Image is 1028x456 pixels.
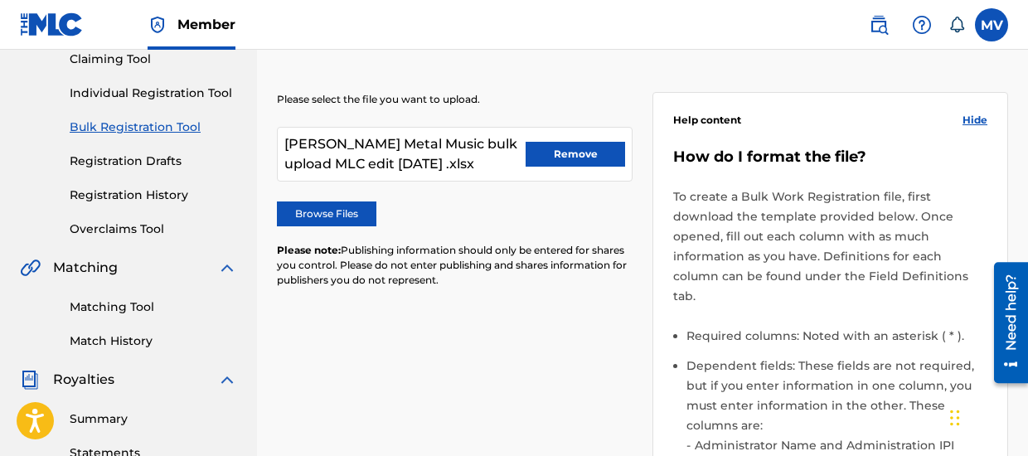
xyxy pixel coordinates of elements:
[70,85,237,102] a: Individual Registration Tool
[862,8,895,41] a: Public Search
[177,15,235,34] span: Member
[70,410,237,428] a: Summary
[70,119,237,136] a: Bulk Registration Tool
[70,332,237,350] a: Match History
[217,370,237,390] img: expand
[982,255,1028,392] iframe: Resource Center
[70,221,237,238] a: Overclaims Tool
[70,51,237,68] a: Claiming Tool
[53,370,114,390] span: Royalties
[963,113,987,128] span: Hide
[53,258,118,278] span: Matching
[277,201,376,226] label: Browse Files
[284,134,526,174] span: [PERSON_NAME] Metal Music bulk upload MLC edit [DATE] .xlsx
[945,376,1028,456] iframe: Chat Widget
[673,148,987,167] h5: How do I format the file?
[869,15,889,35] img: search
[686,326,987,356] li: Required columns: Noted with an asterisk ( * ).
[148,15,167,35] img: Top Rightsholder
[950,393,960,443] div: Drag
[20,258,41,278] img: Matching
[70,187,237,204] a: Registration History
[975,8,1008,41] div: User Menu
[673,113,741,128] span: Help content
[673,187,987,306] p: To create a Bulk Work Registration file, first download the template provided below. Once opened,...
[912,15,932,35] img: help
[905,8,938,41] div: Help
[277,243,633,288] p: Publishing information should only be entered for shares you control. Please do not enter publish...
[20,12,84,36] img: MLC Logo
[277,92,633,107] p: Please select the file you want to upload.
[526,142,625,167] button: Remove
[70,153,237,170] a: Registration Drafts
[217,258,237,278] img: expand
[70,298,237,316] a: Matching Tool
[948,17,965,33] div: Notifications
[20,370,40,390] img: Royalties
[691,435,987,455] li: Administrator Name and Administration IPI
[277,244,341,256] span: Please note:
